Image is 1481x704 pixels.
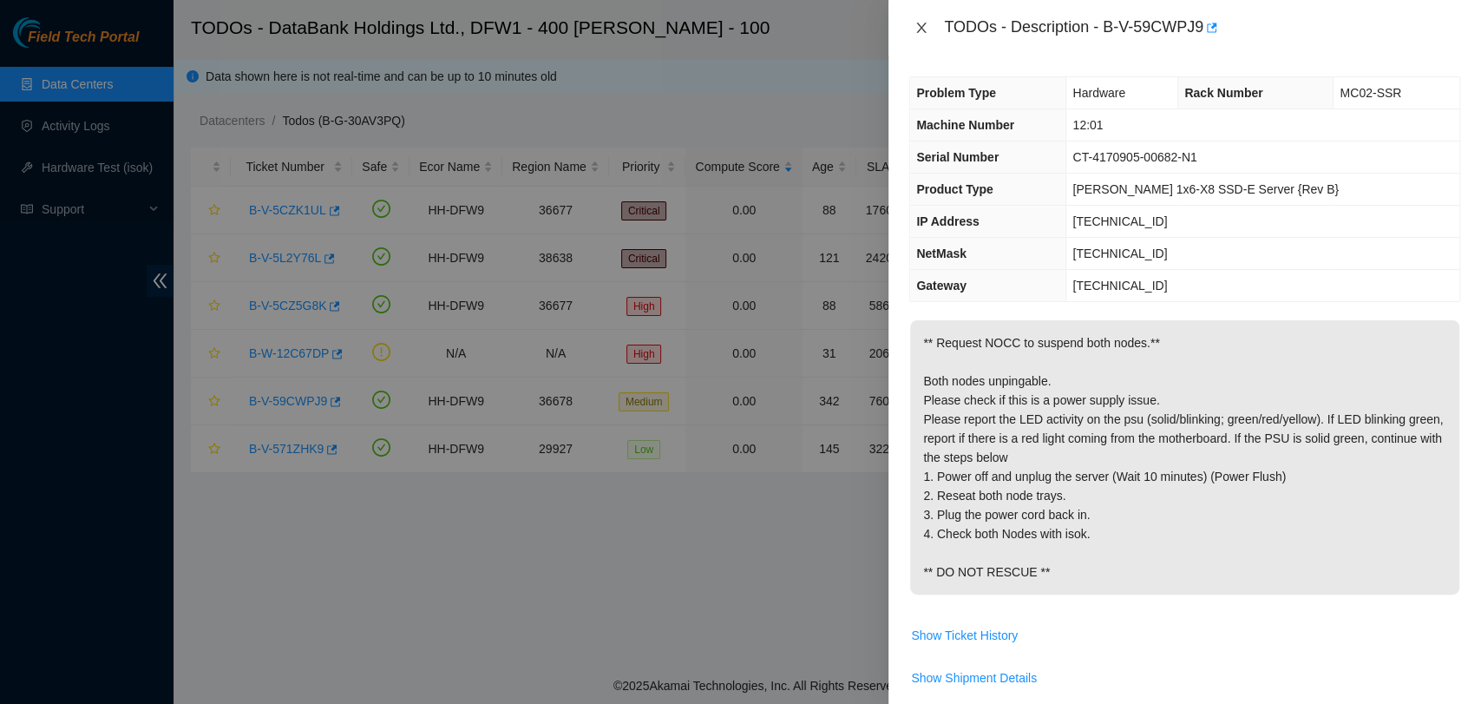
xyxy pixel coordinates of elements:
span: MC02-SSR [1340,86,1401,100]
span: Hardware [1072,86,1125,100]
span: [TECHNICAL_ID] [1072,247,1167,260]
span: Machine Number [916,118,1014,132]
span: close [914,21,928,35]
p: ** Request NOCC to suspend both nodes.** Both nodes unpingable. Please check if this is a power s... [910,320,1459,595]
span: 12:01 [1072,118,1103,132]
button: Show Ticket History [910,622,1019,649]
span: [PERSON_NAME] 1x6-X8 SSD-E Server {Rev B} [1072,182,1339,196]
span: IP Address [916,214,979,228]
span: Show Shipment Details [911,668,1037,688]
div: TODOs - Description - B-V-59CWPJ9 [944,14,1460,42]
span: Serial Number [916,150,999,164]
span: CT-4170905-00682-N1 [1072,150,1196,164]
span: [TECHNICAL_ID] [1072,279,1167,293]
span: NetMask [916,247,967,260]
span: Rack Number [1184,86,1262,100]
span: Show Ticket History [911,626,1018,645]
span: [TECHNICAL_ID] [1072,214,1167,228]
span: Gateway [916,279,967,293]
button: Close [909,20,934,36]
button: Show Shipment Details [910,664,1038,692]
span: Problem Type [916,86,996,100]
span: Product Type [916,182,993,196]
